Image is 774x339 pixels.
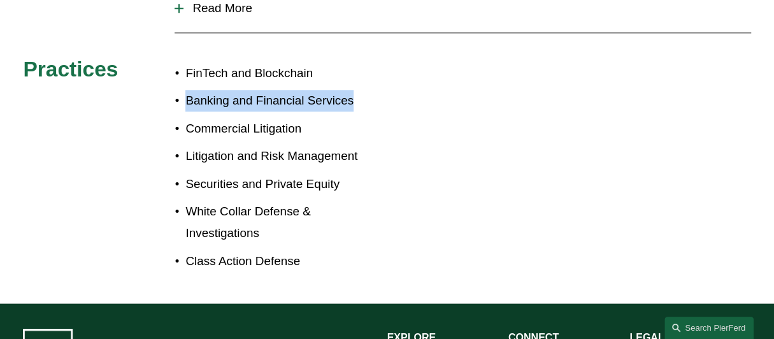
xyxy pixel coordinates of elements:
[185,118,387,140] p: Commercial Litigation
[185,90,387,112] p: Banking and Financial Services
[185,173,387,195] p: Securities and Private Equity
[185,62,387,84] p: FinTech and Blockchain
[185,250,387,272] p: Class Action Defense
[185,145,387,167] p: Litigation and Risk Management
[664,317,754,339] a: Search this site
[23,57,118,81] span: Practices
[183,1,750,15] span: Read More
[185,201,387,244] p: White Collar Defense & Investigations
